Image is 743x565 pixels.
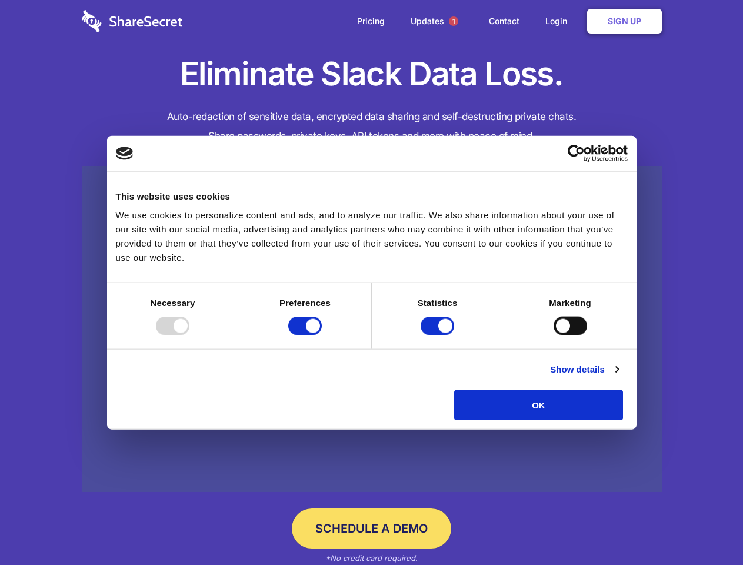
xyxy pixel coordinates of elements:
strong: Marketing [549,295,591,305]
a: Wistia video thumbnail [82,166,662,493]
span: 1 [449,16,458,26]
a: Show details [550,360,618,374]
button: OK [454,388,623,422]
em: *No credit card required. [325,553,418,563]
div: We use cookies to personalize content and ads, and to analyze our traffic. We also share informat... [116,206,628,262]
a: Contact [477,3,531,39]
div: This website uses cookies [116,187,628,201]
a: Sign Up [587,9,662,34]
a: Schedule a Demo [292,508,451,549]
a: Login [534,3,585,39]
strong: Preferences [279,295,331,305]
img: logo-wordmark-white-trans-d4663122ce5f474addd5e946df7df03e33cb6a1c49d2221995e7729f52c070b2.svg [82,10,182,32]
a: Usercentrics Cookiebot - opens in a new window [525,142,628,160]
h1: Eliminate Slack Data Loss. [82,53,662,95]
strong: Statistics [418,295,458,305]
img: logo [116,145,134,158]
strong: Necessary [151,295,195,305]
a: Pricing [345,3,397,39]
h4: Auto-redaction of sensitive data, encrypted data sharing and self-destructing private chats. Shar... [82,107,662,146]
